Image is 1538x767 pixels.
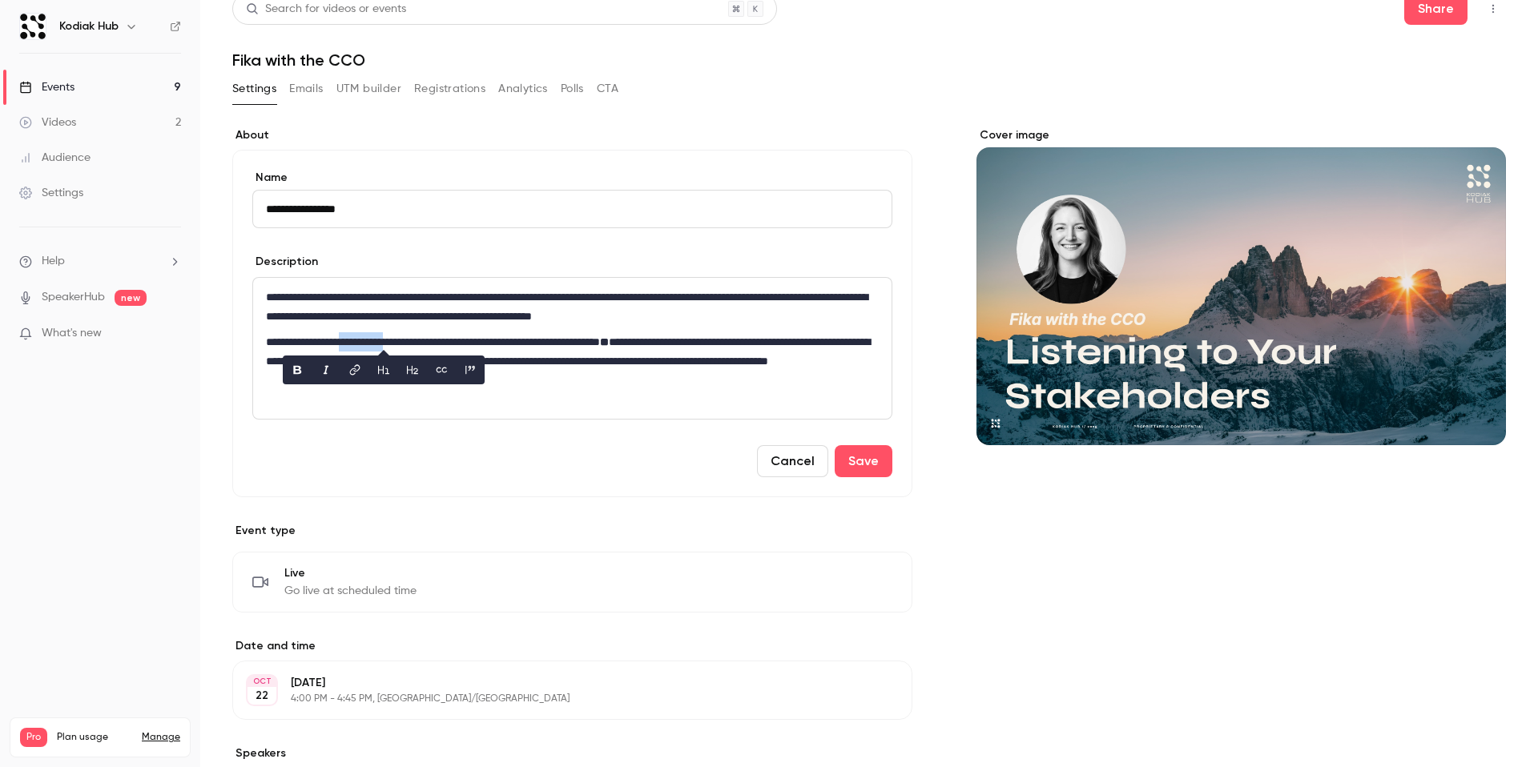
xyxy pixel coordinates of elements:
[232,50,1506,70] h1: Fika with the CCO
[498,76,548,102] button: Analytics
[252,277,892,420] section: description
[42,253,65,270] span: Help
[284,357,310,383] button: bold
[256,688,268,704] p: 22
[232,523,912,539] p: Event type
[19,79,74,95] div: Events
[414,76,485,102] button: Registrations
[19,253,181,270] li: help-dropdown-opener
[20,14,46,39] img: Kodiak Hub
[19,114,76,131] div: Videos
[757,445,828,477] button: Cancel
[142,731,180,744] a: Manage
[232,127,912,143] label: About
[248,676,276,687] div: OCT
[561,76,584,102] button: Polls
[232,745,912,761] label: Speakers
[336,76,401,102] button: UTM builder
[457,357,483,383] button: blockquote
[42,289,105,306] a: SpeakerHub
[976,127,1506,445] section: Cover image
[291,693,827,705] p: 4:00 PM - 4:45 PM, [GEOGRAPHIC_DATA]/[GEOGRAPHIC_DATA]
[252,254,318,270] label: Description
[284,583,417,599] span: Go live at scheduled time
[289,76,323,102] button: Emails
[246,1,406,18] div: Search for videos or events
[19,185,83,201] div: Settings
[20,728,47,747] span: Pro
[313,357,339,383] button: italic
[57,731,132,744] span: Plan usage
[59,18,119,34] h6: Kodiak Hub
[597,76,618,102] button: CTA
[342,357,368,383] button: link
[284,565,417,581] span: Live
[253,278,892,419] div: editor
[835,445,892,477] button: Save
[291,675,827,691] p: [DATE]
[19,150,91,166] div: Audience
[115,290,147,306] span: new
[232,638,912,654] label: Date and time
[232,76,276,102] button: Settings
[976,127,1506,143] label: Cover image
[42,325,102,342] span: What's new
[252,170,892,186] label: Name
